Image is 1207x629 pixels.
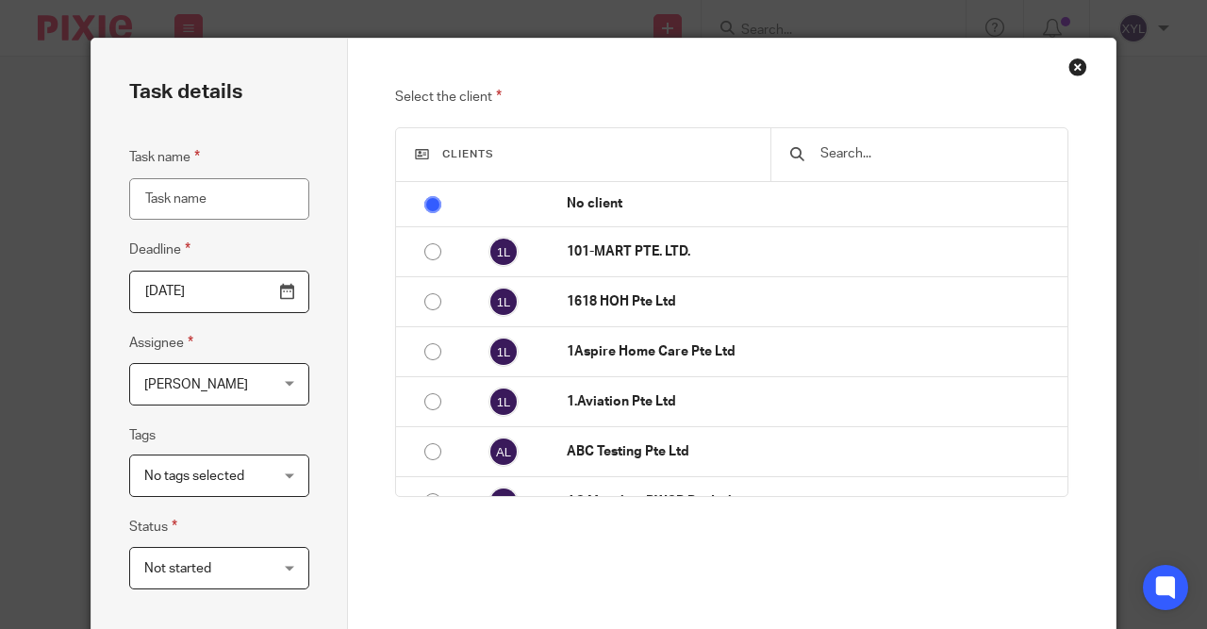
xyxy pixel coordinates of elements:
[488,437,519,467] img: svg%3E
[488,237,519,267] img: svg%3E
[488,337,519,367] img: svg%3E
[129,426,156,445] label: Tags
[567,194,1058,213] p: No client
[129,146,200,168] label: Task name
[129,332,193,354] label: Assignee
[567,492,1058,511] p: AC Meridian PWCP Pte Ltd
[488,387,519,417] img: svg%3E
[144,562,211,575] span: Not started
[129,516,177,538] label: Status
[129,178,309,221] input: Task name
[144,470,244,483] span: No tags selected
[129,76,242,108] h2: Task details
[488,287,519,317] img: svg%3E
[488,487,519,517] img: svg%3E
[129,239,190,260] label: Deadline
[1068,58,1087,76] div: Close this dialog window
[442,149,494,159] span: Clients
[567,292,1058,311] p: 1618 HOH Pte Ltd
[818,143,1049,164] input: Search...
[567,342,1058,361] p: 1Aspire Home Care Pte Ltd
[567,242,1058,261] p: 101-MART PTE. LTD.
[129,271,309,313] input: Pick a date
[567,392,1058,411] p: 1.Aviation Pte Ltd
[395,86,1069,108] p: Select the client
[144,378,248,391] span: [PERSON_NAME]
[567,442,1058,461] p: ABC Testing Pte Ltd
